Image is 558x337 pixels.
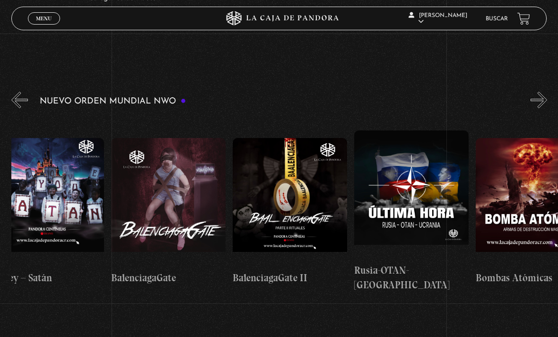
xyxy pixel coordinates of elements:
[486,16,508,22] a: Buscar
[36,16,52,21] span: Menu
[233,115,347,307] a: BalenciagaGate II
[354,263,469,293] h4: Rusia-OTAN-[GEOGRAPHIC_DATA]
[531,92,547,108] button: Next
[409,13,467,25] span: [PERSON_NAME]
[40,97,186,106] h3: Nuevo Orden Mundial NWO
[111,270,226,285] h4: BalenciagaGate
[233,270,347,285] h4: BalenciagaGate II
[33,24,55,30] span: Cerrar
[11,92,28,108] button: Previous
[354,115,469,307] a: Rusia-OTAN-[GEOGRAPHIC_DATA]
[111,115,226,307] a: BalenciagaGate
[517,12,530,25] a: View your shopping cart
